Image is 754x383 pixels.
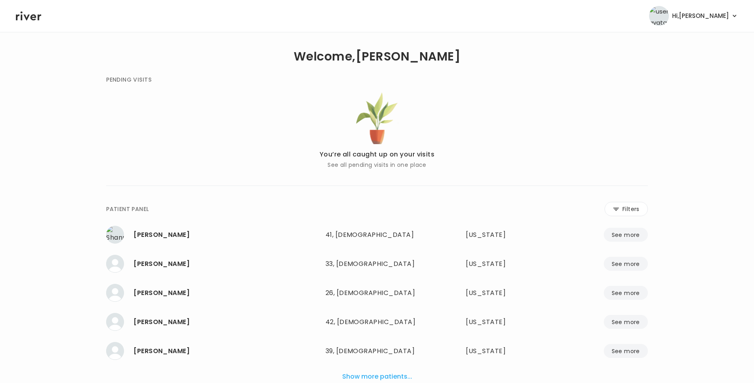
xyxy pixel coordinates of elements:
[106,226,124,244] img: Shannon Kail
[294,51,460,62] h1: Welcome, [PERSON_NAME]
[605,202,648,216] button: Filters
[106,284,124,302] img: Ezra Kinnell
[604,286,648,300] button: See more
[649,6,669,26] img: user avatar
[106,75,151,84] div: PENDING VISITS
[466,258,538,270] div: Texas
[326,346,429,357] div: 39, [DEMOGRAPHIC_DATA]
[326,258,429,270] div: 33, [DEMOGRAPHIC_DATA]
[604,257,648,271] button: See more
[326,317,429,328] div: 42, [DEMOGRAPHIC_DATA]
[604,344,648,358] button: See more
[649,6,738,26] button: user avatarHi,[PERSON_NAME]
[106,342,124,360] img: Elizabeth Hernandez
[466,287,538,299] div: Ohio
[320,160,435,170] p: See all pending visits in one place
[326,287,429,299] div: 26, [DEMOGRAPHIC_DATA]
[134,258,319,270] div: Chatorra williams
[106,255,124,273] img: Chatorra williams
[134,317,319,328] div: Alexandra Grossman
[134,346,319,357] div: Elizabeth Hernandez
[134,229,319,240] div: Shannon Kail
[672,10,729,21] span: Hi, [PERSON_NAME]
[604,315,648,329] button: See more
[326,229,429,240] div: 41, [DEMOGRAPHIC_DATA]
[134,287,319,299] div: Ezra Kinnell
[320,149,435,160] p: You’re all caught up on your visits
[466,346,538,357] div: Texas
[106,204,149,214] div: PATIENT PANEL
[604,228,648,242] button: See more
[106,313,124,331] img: Alexandra Grossman
[466,317,538,328] div: Virginia
[466,229,538,240] div: Georgia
